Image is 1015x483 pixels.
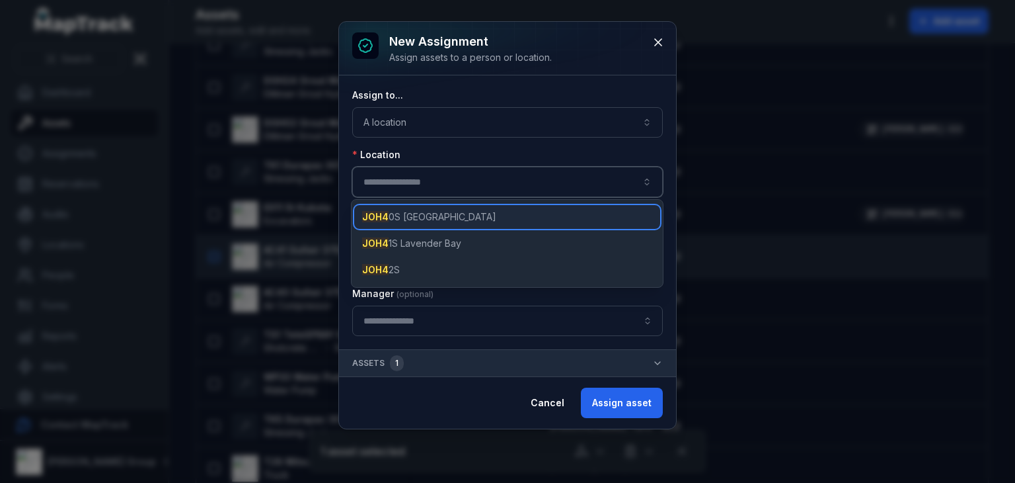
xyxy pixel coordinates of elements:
button: A location [352,107,663,138]
div: Assign assets to a person or location. [389,51,552,64]
span: Assets [352,355,404,371]
span: JOH4 [362,238,389,249]
h3: New assignment [389,32,552,51]
span: JOH4 [362,211,389,222]
input: assignment-add:cf[907ad3fd-eed4-49d8-ad84-d22efbadc5a5]-label [352,306,663,336]
button: Assign asset [581,388,663,418]
span: JOH4 [362,264,389,275]
span: 0S [GEOGRAPHIC_DATA] [362,210,496,224]
span: 1S Lavender Bay [362,237,461,250]
div: 1 [390,355,404,371]
button: Cancel [519,388,576,418]
span: 2S [362,263,400,277]
button: Assets1 [339,350,676,376]
label: Location [352,148,400,161]
label: Assign to... [352,89,403,102]
label: Manager [352,287,433,300]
